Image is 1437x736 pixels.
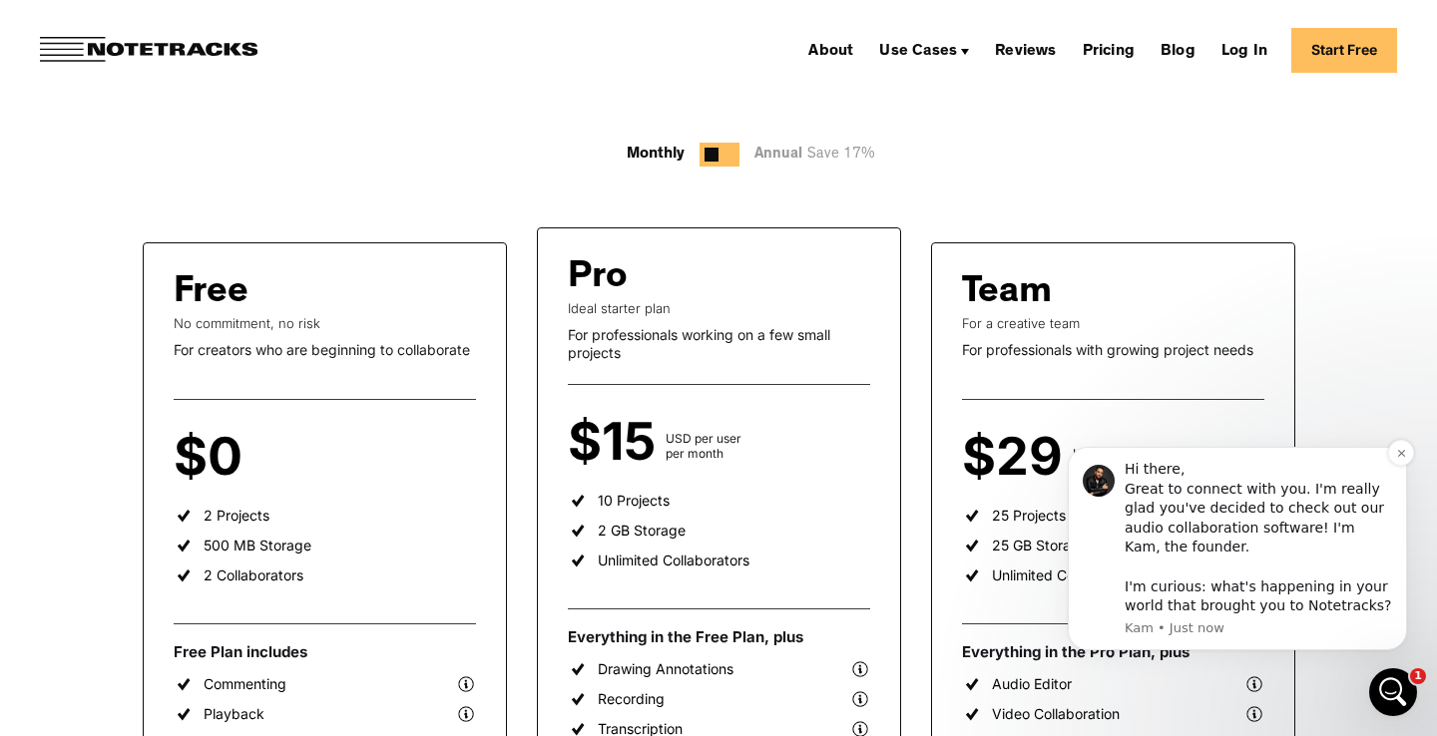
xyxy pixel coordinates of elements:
span: Save 17% [802,148,875,163]
iframe: Intercom live chat [1369,668,1417,716]
div: 2 GB Storage [598,522,686,540]
div: Use Cases [879,44,957,60]
div: For creators who are beginning to collaborate [174,341,476,359]
div: 2 Projects [204,507,269,525]
div: Hi there, Great to connect with you. I'm really glad you've decided to check out our audio collab... [87,38,354,194]
a: Reviews [987,34,1064,66]
div: Team [962,273,1052,315]
div: No commitment, no risk [174,315,476,331]
div: Commenting [204,675,286,693]
button: Dismiss notification [350,18,376,44]
div: For professionals working on a few small projects [568,326,870,361]
div: Unlimited Collaborators [992,566,1144,584]
div: Video Collaboration [992,705,1120,723]
div: Unlimited Collaborators [598,552,749,569]
div: Everything in the Free Plan, plus [568,627,870,647]
div: 2 Collaborators [204,566,303,584]
div: Annual [754,143,885,168]
div: Playback [204,705,264,723]
div: Monthly [627,143,685,167]
div: $15 [568,425,666,461]
div: 25 GB Storage [992,537,1088,554]
a: Start Free [1291,28,1397,73]
a: Pricing [1075,34,1143,66]
div: USD per user per month [666,431,741,461]
div: Ideal starter plan [568,300,870,316]
div: per user per month [252,446,310,476]
div: Recording [598,690,665,708]
span: 1 [1410,668,1426,684]
div: 25 Projects [992,507,1066,525]
div: Message content [87,38,354,194]
a: Blog [1153,34,1203,66]
div: 500 MB Storage [204,537,311,554]
div: 10 Projects [598,492,670,510]
div: Audio Editor [992,675,1072,693]
div: $29 [962,440,1073,476]
iframe: Intercom notifications message [1038,422,1437,726]
div: For professionals with growing project needs [962,341,1264,359]
div: Use Cases [871,34,977,66]
div: For a creative team [962,315,1264,331]
p: Message from Kam, sent Just now [87,197,354,215]
div: Everything in the Pro Plan, plus [962,642,1264,662]
img: Profile image for Kam [45,43,77,75]
div: Drawing Annotations [598,660,733,678]
div: message notification from Kam, Just now. Hi there, Great to connect with you. I'm really glad you... [30,25,369,228]
div: Free [174,273,248,315]
div: Pro [568,258,628,300]
div: Free Plan includes [174,642,476,662]
a: About [800,34,861,66]
div: $0 [174,440,252,476]
a: Log In [1213,34,1275,66]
